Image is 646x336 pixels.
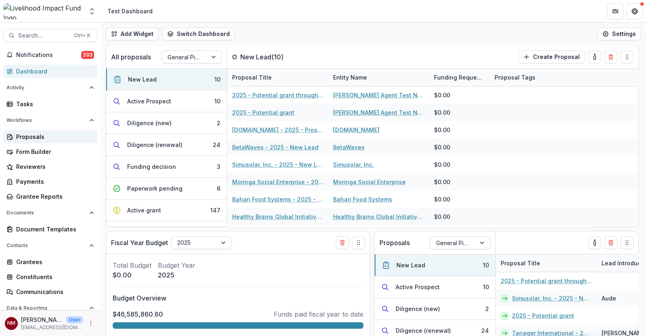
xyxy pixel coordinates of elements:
a: Form Builder [3,145,97,158]
span: 203 [81,51,94,59]
div: Reviewers [16,162,91,171]
div: Proposal Tags [490,73,540,82]
button: More [86,319,96,328]
div: $0.00 [434,126,450,134]
button: Diligence (renewal)24 [106,134,227,156]
a: 2025 - Potential grant [232,108,294,117]
span: Activity [6,85,86,90]
a: Payments [3,175,97,188]
a: BetaWaves [333,143,365,151]
div: Form Builder [16,147,91,156]
button: New Lead10 [375,254,495,276]
a: Communications [3,285,97,298]
div: Njeri Muthuri [7,321,15,326]
button: Delete card [336,236,349,249]
p: Budget Year [158,260,195,270]
span: Aude [602,294,616,302]
button: Get Help [627,3,643,19]
button: Open Workflows [3,114,97,127]
button: Open Activity [3,81,97,94]
a: Healthy Brains Global Initiative Inc - 2025 - New Lead [232,212,323,221]
div: 10 [483,261,489,269]
a: Simusolar, Inc. [333,160,374,169]
div: Entity Name [328,69,429,86]
span: Contacts [6,243,86,248]
p: Budget Overview [113,293,363,303]
div: Grantee Reports [16,192,91,201]
button: Diligence (new)2 [106,112,227,134]
button: New Lead10 [106,69,227,90]
p: User [66,316,83,323]
div: Proposal Title [496,254,597,272]
p: $46,585,860.60 [113,309,163,319]
p: [EMAIL_ADDRESS][DOMAIN_NAME] [21,324,83,331]
button: toggle-assigned-to-me [588,236,601,249]
p: 2025 [158,270,195,280]
span: Notifications [16,52,81,59]
p: Funds paid fiscal year to date [274,309,363,319]
a: Bahari Food Systems [333,195,392,204]
div: $0.00 [434,195,450,204]
button: Drag [352,236,365,249]
p: Fiscal Year Budget [111,238,168,248]
div: Proposal Title [227,69,328,86]
div: Communications [16,288,91,296]
div: Paperwork pending [127,184,182,193]
div: Dashboard [16,67,91,76]
div: Funding Requested [429,69,490,86]
div: Diligence (new) [127,119,172,127]
a: Healthy Brains Global Initiative Inc [333,212,424,221]
a: Proposals [3,130,97,143]
button: Switch Dashboard [162,27,235,40]
p: $0.00 [113,270,151,280]
div: Active Prospect [127,97,171,105]
a: [PERSON_NAME] Agent Test Non-profit [333,108,424,117]
a: Constituents [3,270,97,283]
div: 24 [481,326,489,335]
div: New Lead [128,75,157,84]
div: 2 [217,119,220,127]
span: Workflows [6,118,86,123]
nav: breadcrumb [104,5,156,17]
div: Proposal Tags [490,69,591,86]
div: Diligence (new) [396,304,440,313]
button: Drag [621,236,633,249]
button: Active Prospect10 [375,276,495,298]
a: Tasks [3,97,97,111]
a: Reviewers [3,160,97,173]
a: [DOMAIN_NAME] [333,126,380,134]
a: Moringa Social Enterprise [333,178,406,186]
div: Proposals [16,132,91,141]
div: Active grant [127,206,161,214]
div: Proposal Title [496,259,545,267]
button: Funding decision3 [106,156,227,178]
p: Total Budget [113,260,151,270]
div: 2 [485,304,489,313]
div: 3 [217,162,220,171]
button: toggle-assigned-to-me [588,50,601,63]
button: Active Prospect10 [106,90,227,112]
div: Tasks [16,100,91,108]
div: Diligence (renewal) [127,141,182,149]
div: 10 [214,97,220,105]
a: 2025 - Potential grant through ChatGPT Agent [232,91,323,99]
button: Paperwork pending6 [106,178,227,199]
div: 6 [217,184,220,193]
button: Partners [607,3,623,19]
div: Ctrl + K [72,31,92,40]
div: Constituents [16,273,91,281]
a: Bahari Food Systems - 2025 - New Lead [232,195,323,204]
button: Open Contacts [3,239,97,252]
div: Document Templates [16,225,91,233]
button: Delete card [604,50,617,63]
a: Simusolar, Inc. - 2025 - New Lead [232,160,323,169]
button: Diligence (new)2 [375,298,495,320]
button: Delete card [604,236,617,249]
button: Search... [3,29,97,42]
div: Funding decision [127,162,176,171]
